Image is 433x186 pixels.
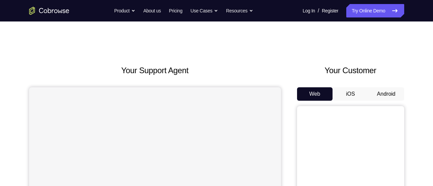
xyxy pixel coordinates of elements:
a: About us [143,4,161,17]
a: Try Online Demo [346,4,404,17]
button: Resources [226,4,253,17]
button: Web [297,87,333,101]
button: Android [368,87,404,101]
button: iOS [333,87,368,101]
a: Log In [303,4,315,17]
a: Go to the home page [29,7,69,15]
button: Use Cases [191,4,218,17]
a: Pricing [169,4,182,17]
a: Register [322,4,338,17]
span: / [318,7,319,15]
h2: Your Customer [297,64,404,77]
button: Product [114,4,135,17]
h2: Your Support Agent [29,64,281,77]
